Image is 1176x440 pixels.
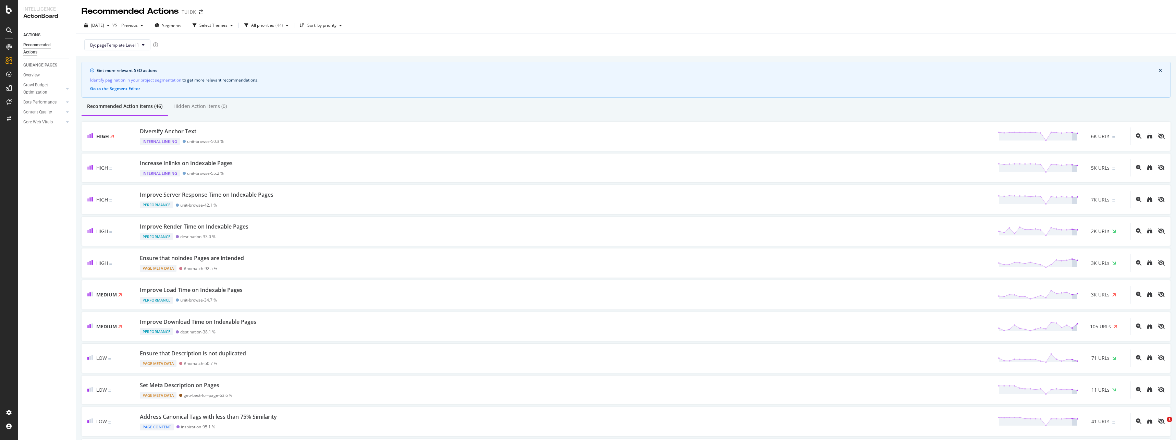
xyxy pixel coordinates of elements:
[1147,260,1152,266] a: binoculars
[23,62,71,69] a: GUIDANCE PAGES
[1158,323,1165,329] div: eye-slash
[23,82,59,96] div: Crawl Budget Optimization
[96,291,117,298] span: Medium
[140,201,173,208] div: Performance
[1158,133,1165,139] div: eye-slash
[84,39,150,50] button: By: pageTemplate Level 1
[109,231,112,233] img: Equal
[180,203,217,208] div: unit-browse - 42.1 %
[82,5,179,17] div: Recommended Actions
[140,350,246,357] div: Ensure that Description is not duplicated
[1147,228,1152,234] a: binoculars
[119,20,146,31] button: Previous
[23,109,64,116] a: Content Quality
[96,418,107,425] span: Low
[119,22,138,28] span: Previous
[23,32,71,39] a: ACTIONS
[82,20,112,31] button: [DATE]
[82,62,1171,98] div: info banner
[152,20,184,31] button: Segments
[1136,292,1141,297] div: magnifying-glass-plus
[1147,355,1152,361] a: binoculars
[1091,164,1110,171] span: 5K URLs
[90,42,139,48] span: By: pageTemplate Level 1
[140,286,243,294] div: Improve Load Time on Indexable Pages
[1147,164,1152,171] a: binoculars
[1167,417,1172,422] span: 1
[182,9,196,15] div: TUI DK
[1147,197,1152,202] div: binoculars
[140,170,180,177] div: Internal Linking
[1147,292,1152,297] div: binoculars
[140,138,180,145] div: Internal Linking
[1147,165,1152,170] div: binoculars
[96,196,108,203] span: High
[23,119,64,126] a: Core Web Vitals
[1158,387,1165,392] div: eye-slash
[96,355,107,361] span: Low
[1136,387,1141,392] div: magnifying-glass-plus
[23,41,71,56] a: Recommended Actions
[1158,292,1165,297] div: eye-slash
[96,133,109,139] span: High
[1091,418,1110,425] span: 41 URLs
[140,223,248,231] div: Improve Render Time on Indexable Pages
[275,23,283,27] div: ( 44 )
[297,20,345,31] button: Sort: by priority
[91,22,104,28] span: 2025 Sep. 30th
[112,21,119,28] span: vs
[23,99,64,106] a: Bots Performance
[187,139,224,144] div: unit-browse - 50.3 %
[23,12,70,20] div: ActionBoard
[180,329,216,334] div: destination - 38.1 %
[23,99,57,106] div: Bots Performance
[180,234,216,239] div: destination - 33.0 %
[1136,260,1141,266] div: magnifying-glass-plus
[199,10,203,14] div: arrow-right-arrow-left
[1136,133,1141,139] div: magnifying-glass-plus
[1147,133,1152,139] a: binoculars
[1091,260,1110,267] span: 3K URLs
[108,390,111,392] img: Equal
[140,191,273,199] div: Improve Server Response Time on Indexable Pages
[1136,418,1141,424] div: magnifying-glass-plus
[140,381,219,389] div: Set Meta Description on Pages
[184,361,217,366] div: #nomatch - 50.7 %
[1136,165,1141,170] div: magnifying-glass-plus
[96,260,108,266] span: High
[140,318,256,326] div: Improve Download Time on Indexable Pages
[1091,291,1110,298] span: 3K URLs
[23,5,70,12] div: Intelligence
[1147,387,1152,392] div: binoculars
[23,119,53,126] div: Core Web Vitals
[184,393,232,398] div: geo-best-for-page - 63.6 %
[1090,323,1111,330] span: 105 URLs
[1147,355,1152,360] div: binoculars
[242,20,291,31] button: All priorities(44)
[140,424,174,430] div: Page Content
[1136,197,1141,202] div: magnifying-glass-plus
[1112,168,1115,170] img: Equal
[1112,199,1115,201] img: Equal
[190,20,236,31] button: Select Themes
[187,171,224,176] div: unit-browse - 55.2 %
[23,62,57,69] div: GUIDANCE PAGES
[1147,387,1152,393] a: binoculars
[140,159,233,167] div: Increase Inlinks on Indexable Pages
[180,297,217,303] div: unit-browse - 34.7 %
[184,266,217,271] div: #nomatch - 92.5 %
[1158,260,1165,266] div: eye-slash
[109,199,112,201] img: Equal
[90,76,181,84] a: Identify pagination in your project segmentation
[109,263,112,265] img: Equal
[1158,228,1165,234] div: eye-slash
[140,360,176,367] div: Page Meta Data
[1091,196,1110,203] span: 7K URLs
[162,23,181,28] span: Segments
[23,72,71,79] a: Overview
[1147,418,1152,425] a: binoculars
[140,127,196,135] div: Diversify Anchor Text
[1147,291,1152,298] a: binoculars
[140,413,277,421] div: Address Canonical Tags with less than 75% Similarity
